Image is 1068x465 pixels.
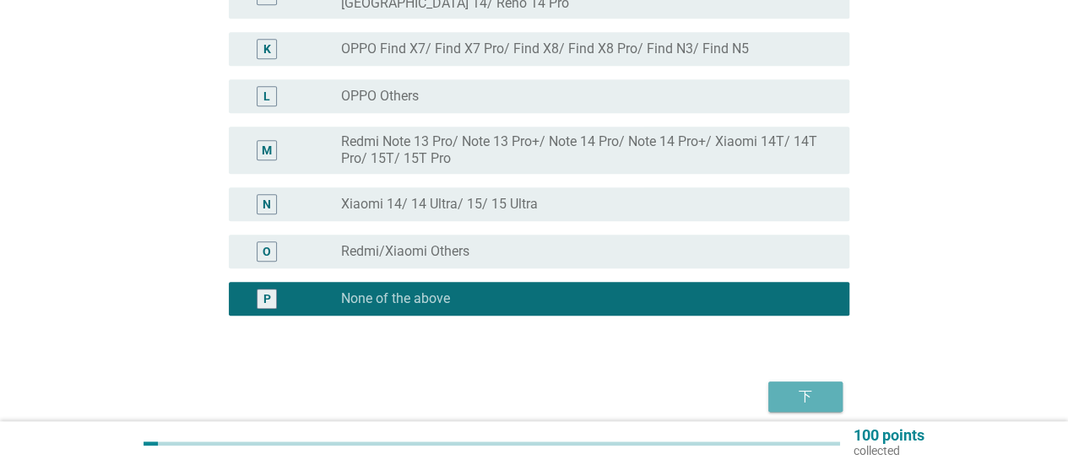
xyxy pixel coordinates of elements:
button: 下 [768,381,843,412]
p: collected [854,443,924,458]
div: N [263,196,271,214]
div: O [263,243,271,261]
label: OPPO Find X7/ Find X7 Pro/ Find X8/ Find X8 Pro/ Find N3/ Find N5 [341,41,749,57]
div: L [263,88,270,105]
div: K [263,41,271,58]
div: P [263,290,271,308]
div: M [262,142,272,160]
label: Redmi Note 13 Pro/ Note 13 Pro+/ Note 14 Pro/ Note 14 Pro+/ Xiaomi 14T/ 14T Pro/ 15T/ 15T Pro [341,133,822,167]
div: 下 [782,387,829,407]
label: OPPO Others [341,88,419,105]
p: 100 points [854,428,924,443]
label: Xiaomi 14/ 14 Ultra/ 15/ 15 Ultra [341,196,538,213]
label: None of the above [341,290,450,307]
label: Redmi/Xiaomi Others [341,243,469,260]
